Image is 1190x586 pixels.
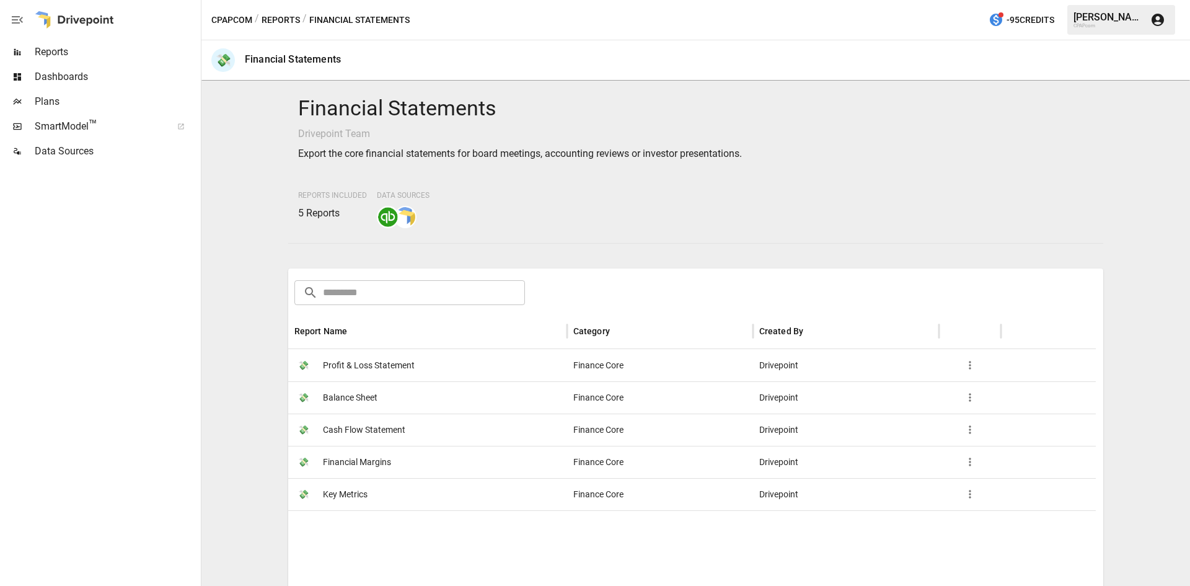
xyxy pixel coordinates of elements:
[567,446,753,478] div: Finance Core
[1073,11,1143,23] div: [PERSON_NAME]
[753,478,939,510] div: Drivepoint
[395,207,415,227] img: smart model
[298,146,1094,161] p: Export the core financial statements for board meetings, accounting reviews or investor presentat...
[348,322,366,340] button: Sort
[323,446,391,478] span: Financial Margins
[294,388,313,407] span: 💸
[323,414,405,446] span: Cash Flow Statement
[753,381,939,414] div: Drivepoint
[323,350,415,381] span: Profit & Loss Statement
[567,349,753,381] div: Finance Core
[298,206,367,221] p: 5 Reports
[211,12,252,28] button: CPAPcom
[294,326,348,336] div: Report Name
[35,144,198,159] span: Data Sources
[984,9,1059,32] button: -95Credits
[294,420,313,439] span: 💸
[298,127,1094,141] p: Drivepoint Team
[753,349,939,381] div: Drivepoint
[35,45,198,60] span: Reports
[567,381,753,414] div: Finance Core
[255,12,259,28] div: /
[378,207,398,227] img: quickbooks
[298,95,1094,122] h4: Financial Statements
[804,322,822,340] button: Sort
[35,94,198,109] span: Plans
[323,479,368,510] span: Key Metrics
[294,485,313,504] span: 💸
[753,414,939,446] div: Drivepoint
[262,12,300,28] button: Reports
[323,382,377,414] span: Balance Sheet
[1073,23,1143,29] div: CPAPcom
[611,322,628,340] button: Sort
[35,119,164,134] span: SmartModel
[573,326,610,336] div: Category
[377,191,430,200] span: Data Sources
[759,326,804,336] div: Created By
[89,117,97,133] span: ™
[567,478,753,510] div: Finance Core
[298,191,367,200] span: Reports Included
[245,53,341,65] div: Financial Statements
[294,356,313,375] span: 💸
[211,48,235,72] div: 💸
[35,69,198,84] span: Dashboards
[753,446,939,478] div: Drivepoint
[1007,12,1054,28] span: -95 Credits
[567,414,753,446] div: Finance Core
[294,453,313,471] span: 💸
[302,12,307,28] div: /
